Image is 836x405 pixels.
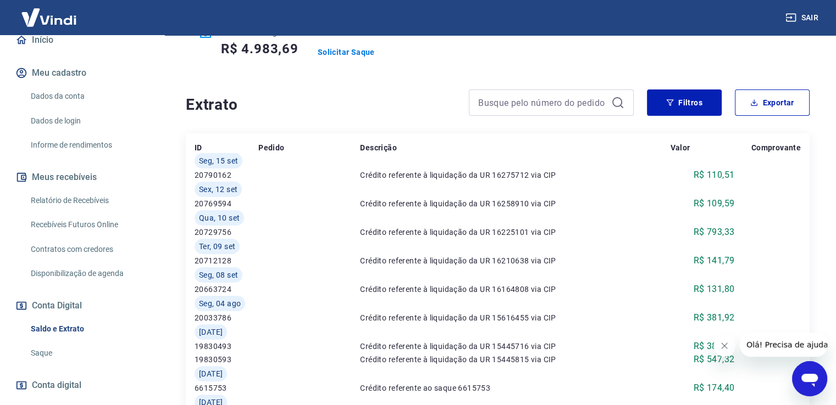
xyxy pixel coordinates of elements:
span: Ter, 09 set [199,241,235,252]
a: Dados da conta [26,85,151,108]
a: Recebíveis Futuros Online [26,213,151,236]
p: Crédito referente à liquidação da UR 15445716 via CIP [360,341,670,352]
p: R$ 110,51 [694,168,735,182]
a: Início [13,28,151,52]
span: Conta digital [32,378,81,393]
a: Saque [26,342,151,364]
iframe: Fechar mensagem [713,335,735,357]
p: Crédito referente à liquidação da UR 16164808 via CIP [360,284,670,295]
button: Conta Digital [13,294,151,318]
p: Crédito referente à liquidação da UR 16275712 via CIP [360,170,670,181]
button: Meu cadastro [13,61,151,85]
span: Sex, 12 set [199,184,237,195]
p: R$ 547,32 [694,353,735,366]
p: R$ 131,80 [694,283,735,296]
p: Crédito referente à liquidação da UR 16210638 via CIP [360,255,670,266]
p: 20790162 [195,170,258,181]
button: Exportar [735,89,810,116]
img: Vindi [13,1,85,34]
p: 6615753 [195,383,258,393]
iframe: Mensagem da empresa [740,333,827,357]
p: R$ 141,79 [694,254,735,267]
button: Meus recebíveis [13,165,151,189]
a: Relatório de Recebíveis [26,189,151,212]
p: Crédito referente à liquidação da UR 15616455 via CIP [360,312,670,323]
span: Qua, 10 set [199,212,240,223]
p: 20033786 [195,312,258,323]
p: R$ 381,92 [694,311,735,324]
p: R$ 174,40 [694,381,735,395]
input: Busque pelo número do pedido [478,94,607,111]
p: Valor [670,142,690,153]
p: 20729756 [195,227,258,238]
p: R$ 384,61 [694,340,735,353]
p: Comprovante [751,142,801,153]
span: Seg, 15 set [199,155,238,166]
a: Contratos com credores [26,238,151,261]
p: Crédito referente à liquidação da UR 15445815 via CIP [360,354,670,365]
a: Informe de rendimentos [26,134,151,156]
p: Crédito referente à liquidação da UR 16225101 via CIP [360,227,670,238]
a: Saldo e Extrato [26,318,151,340]
p: 19830493 [195,341,258,352]
h5: R$ 4.983,69 [221,40,298,58]
p: ID [195,142,202,153]
p: 20712128 [195,255,258,266]
h4: Extrato [186,94,456,116]
a: Solicitar Saque [318,47,375,58]
span: Seg, 08 set [199,269,238,280]
span: Olá! Precisa de ajuda? [7,8,92,16]
p: 19830593 [195,354,258,365]
p: Descrição [360,142,397,153]
p: Pedido [258,142,284,153]
button: Sair [783,8,823,28]
p: Crédito referente ao saque 6615753 [360,383,670,393]
p: 20769594 [195,198,258,209]
p: R$ 109,59 [694,197,735,210]
iframe: Botão para abrir a janela de mensagens [792,361,827,396]
p: Crédito referente à liquidação da UR 16258910 via CIP [360,198,670,209]
p: R$ 793,33 [694,226,735,239]
button: Filtros [647,89,722,116]
a: Disponibilização de agenda [26,262,151,285]
span: Seg, 04 ago [199,298,241,309]
a: Dados de login [26,110,151,132]
span: [DATE] [199,327,223,337]
span: [DATE] [199,368,223,379]
a: Conta digital [13,373,151,397]
p: 20663724 [195,284,258,295]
